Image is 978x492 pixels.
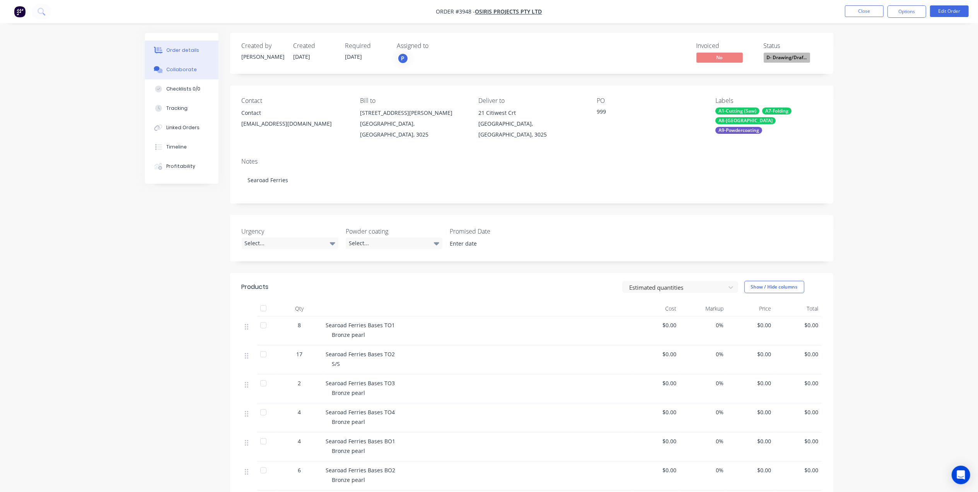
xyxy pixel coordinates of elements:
div: Created by [242,42,284,50]
button: Collaborate [145,60,218,79]
div: Profitability [166,163,195,170]
div: Status [764,42,822,50]
span: $0.00 [635,437,677,445]
div: A8-[GEOGRAPHIC_DATA] [715,117,776,124]
span: Searoad Ferries Bases TO1 [326,321,395,329]
span: 8 [298,321,301,329]
span: Searoad Ferries Bases BO2 [326,466,396,474]
span: $0.00 [730,379,771,387]
button: Options [888,5,926,18]
span: $0.00 [635,321,677,329]
button: D- Drawing/Draf... [764,53,810,64]
div: A9-Powdercoating [715,127,762,134]
div: Select... [346,237,442,249]
span: $0.00 [635,379,677,387]
button: Show / Hide columns [744,281,804,293]
div: [PERSON_NAME] [242,53,284,61]
span: $0.00 [777,379,819,387]
span: Searoad Ferries Bases BO1 [326,437,396,445]
span: $0.00 [777,321,819,329]
button: Checklists 0/0 [145,79,218,99]
div: Tracking [166,105,188,112]
div: Created [294,42,336,50]
div: 999 [597,108,694,118]
span: $0.00 [635,466,677,474]
div: Searoad Ferries [242,168,822,192]
div: A7-Folding [762,108,792,114]
button: Close [845,5,884,17]
button: Edit Order [930,5,969,17]
div: Timeline [166,143,187,150]
div: Invoiced [696,42,754,50]
label: Urgency [242,227,338,236]
button: P [397,53,409,64]
span: $0.00 [635,350,677,358]
label: Powder coating [346,227,442,236]
div: Qty [277,301,323,316]
span: 0% [683,379,724,387]
a: Osiris Projects Pty Ltd [475,8,542,15]
span: [DATE] [345,53,362,60]
span: S/S [332,360,340,367]
span: 0% [683,350,724,358]
span: Searoad Ferries Bases TO3 [326,379,395,387]
span: Bronze pearl [332,476,365,483]
div: Total [774,301,822,316]
div: Order details [166,47,199,54]
div: Markup [679,301,727,316]
div: Labels [715,97,821,104]
div: [GEOGRAPHIC_DATA], [GEOGRAPHIC_DATA], 3025 [360,118,466,140]
div: Checklists 0/0 [166,85,200,92]
span: $0.00 [777,437,819,445]
div: Required [345,42,388,50]
div: Products [242,282,269,292]
div: Select... [242,237,338,249]
span: 6 [298,466,301,474]
div: A1-Cutting (Saw) [715,108,760,114]
div: [GEOGRAPHIC_DATA], [GEOGRAPHIC_DATA], 3025 [478,118,584,140]
div: Contact [242,108,348,118]
span: Bronze pearl [332,447,365,454]
span: 0% [683,437,724,445]
div: Cost [632,301,680,316]
span: Bronze pearl [332,389,365,396]
span: $0.00 [777,408,819,416]
div: Collaborate [166,66,197,73]
span: $0.00 [730,466,771,474]
span: Searoad Ferries Bases TO2 [326,350,395,358]
span: 0% [683,321,724,329]
div: Price [727,301,775,316]
span: $0.00 [730,321,771,329]
button: Timeline [145,137,218,157]
div: Contact[EMAIL_ADDRESS][DOMAIN_NAME] [242,108,348,132]
span: D- Drawing/Draf... [764,53,810,62]
div: 21 Citiwest Crt[GEOGRAPHIC_DATA], [GEOGRAPHIC_DATA], 3025 [478,108,584,140]
span: 4 [298,408,301,416]
div: PO [597,97,703,104]
label: Promised Date [450,227,546,236]
span: 4 [298,437,301,445]
img: Factory [14,6,26,17]
div: 21 Citiwest Crt [478,108,584,118]
div: Bill to [360,97,466,104]
div: [EMAIL_ADDRESS][DOMAIN_NAME] [242,118,348,129]
span: $0.00 [777,466,819,474]
span: $0.00 [730,437,771,445]
span: $0.00 [777,350,819,358]
span: No [696,53,743,62]
div: Notes [242,158,822,165]
div: Open Intercom Messenger [952,466,970,484]
span: $0.00 [730,408,771,416]
span: 17 [297,350,303,358]
span: [DATE] [294,53,311,60]
span: Order #3948 - [436,8,475,15]
span: $0.00 [635,408,677,416]
span: Bronze pearl [332,331,365,338]
button: Order details [145,41,218,60]
span: 2 [298,379,301,387]
input: Enter date [444,238,541,249]
span: $0.00 [730,350,771,358]
div: Assigned to [397,42,474,50]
